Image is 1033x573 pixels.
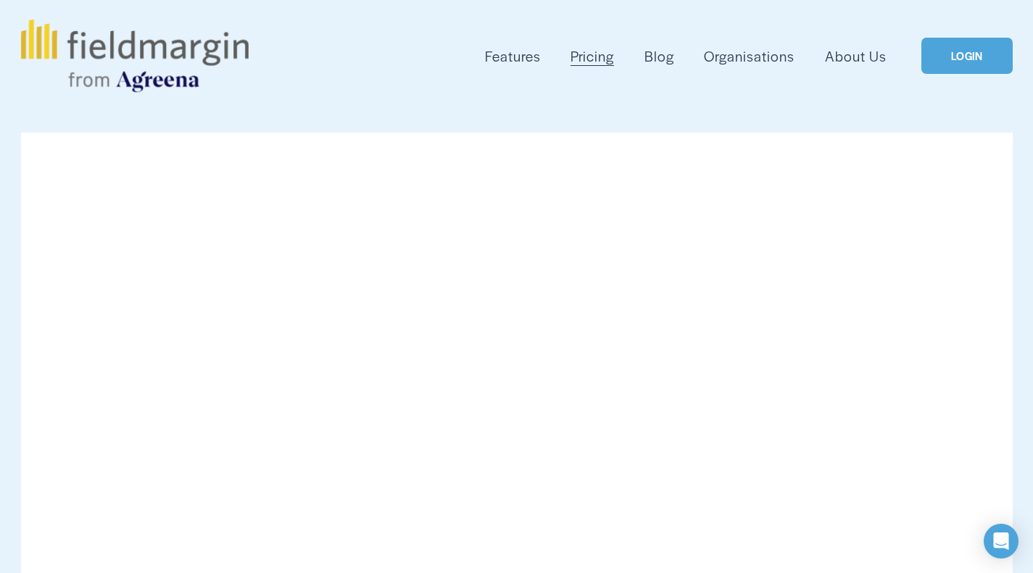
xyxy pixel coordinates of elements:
a: Pricing [571,44,614,68]
a: Organisations [704,44,795,68]
img: fieldmargin.com [21,20,249,92]
span: Features [485,46,541,67]
a: folder dropdown [485,44,541,68]
a: About Us [825,44,887,68]
div: Open Intercom Messenger [984,524,1019,559]
a: Blog [644,44,674,68]
a: LOGIN [921,38,1012,75]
